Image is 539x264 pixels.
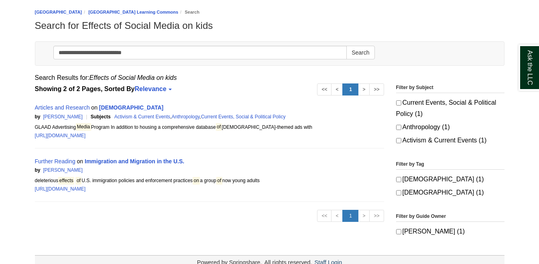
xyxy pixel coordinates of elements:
a: << [317,210,332,222]
input: [DEMOGRAPHIC_DATA] (1) [396,177,401,182]
input: Activism & Current Events (1) [396,138,401,143]
span: by [35,114,41,120]
a: Immigration and Migration in the U.S. [85,158,184,164]
span: | [287,114,292,120]
nav: breadcrumb [35,8,504,16]
a: [URL][DOMAIN_NAME] [35,133,86,138]
mark: of [75,177,81,185]
a: [DEMOGRAPHIC_DATA] [99,104,163,111]
mark: of [216,123,222,131]
span: | [84,114,89,120]
ul: Search Pagination [317,83,384,95]
em: Effects of Social Media on kids [89,74,177,81]
mark: on [193,177,200,185]
a: < [331,210,343,222]
a: >> [369,210,384,222]
span: on [77,158,83,164]
label: [DEMOGRAPHIC_DATA] (1) [396,187,504,198]
label: Activism & Current Events (1) [396,135,504,146]
span: , , [91,114,287,120]
li: Search [178,8,199,16]
a: Articles and Research [35,104,90,111]
a: 1 [342,210,358,222]
span: by [35,167,41,173]
a: Activism & Current Events [114,114,170,120]
a: [URL][DOMAIN_NAME] [35,186,86,192]
a: Current Events, Social & Political Policy [201,114,286,120]
label: Current Events, Social & Political Policy (1) [396,97,504,120]
label: [DEMOGRAPHIC_DATA] (1) [396,174,504,185]
mark: effects [58,177,74,185]
a: Relevance [134,85,170,92]
a: 1 [342,83,358,95]
input: [PERSON_NAME] (1) [396,229,401,234]
div: GLAAD Advertising Program In addition to housing a comprehensive database [DEMOGRAPHIC_DATA]-them... [35,123,384,132]
span: Search Score [293,114,324,120]
input: [DEMOGRAPHIC_DATA] (1) [396,190,401,195]
strong: Showing 2 of 2 Pages, Sorted By [35,83,384,95]
a: Anthropology [171,114,199,120]
a: Further Reading [35,158,75,164]
span: 9.12 [84,167,131,173]
legend: Filter by Subject [396,83,504,93]
legend: Filter by Tag [396,160,504,170]
legend: Filter by Guide Owner [396,212,504,222]
mark: of [216,177,222,185]
mark: Media [76,123,91,131]
a: < [331,83,343,95]
a: >> [369,83,384,95]
a: [PERSON_NAME] [43,167,83,173]
h1: Search for Effects of Social Media on kids [35,20,504,31]
span: | [84,167,89,173]
a: [GEOGRAPHIC_DATA] Learning Commons [88,10,178,14]
a: > [358,83,370,95]
a: << [317,83,332,95]
label: Anthropology (1) [396,122,504,133]
button: Search [346,46,374,59]
a: [GEOGRAPHIC_DATA] [35,10,82,14]
a: [PERSON_NAME] [43,114,83,120]
input: Anthropology (1) [396,125,401,130]
div: Search Results for: [35,72,504,83]
span: Subjects [91,114,112,120]
span: 15.83 [287,114,336,120]
input: Current Events, Social & Political Policy (1) [396,100,401,106]
ul: Search Pagination [317,210,384,222]
a: > [358,210,370,222]
div: deleterious U.S. immigration policies and enforcement practices a group now young adults [35,177,384,185]
span: on [91,104,98,111]
label: [PERSON_NAME] (1) [396,226,504,237]
span: Search Score [91,167,122,173]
